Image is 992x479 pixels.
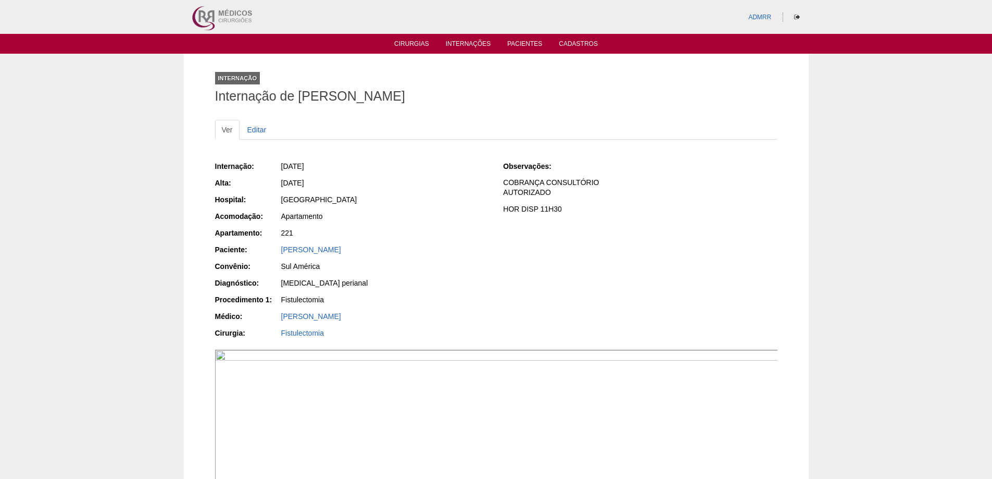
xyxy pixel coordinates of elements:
[794,14,800,20] i: Sair
[215,161,280,171] div: Internação:
[281,294,489,305] div: Fistulectomia
[281,329,324,337] a: Fistulectomia
[281,179,304,187] span: [DATE]
[748,14,771,21] a: ADMRR
[503,178,777,198] p: COBRANÇA CONSULTÓRIO AUTORIZADO
[559,40,598,51] a: Cadastros
[215,311,280,322] div: Médico:
[215,72,260,84] div: Internação
[215,294,280,305] div: Procedimento 1:
[215,228,280,238] div: Apartamento:
[215,278,280,288] div: Diagnóstico:
[215,120,240,140] a: Ver
[281,278,489,288] div: [MEDICAL_DATA] perianal
[503,161,568,171] div: Observações:
[507,40,542,51] a: Pacientes
[394,40,429,51] a: Cirurgias
[215,178,280,188] div: Alta:
[446,40,491,51] a: Internações
[215,328,280,338] div: Cirurgia:
[215,194,280,205] div: Hospital:
[281,312,341,321] a: [PERSON_NAME]
[281,211,489,222] div: Apartamento
[281,261,489,272] div: Sul América
[503,204,777,214] p: HOR DISP 11H30
[215,90,777,103] h1: Internação de [PERSON_NAME]
[281,194,489,205] div: [GEOGRAPHIC_DATA]
[281,162,304,170] span: [DATE]
[215,211,280,222] div: Acomodação:
[281,245,341,254] a: [PERSON_NAME]
[215,244,280,255] div: Paciente:
[241,120,273,140] a: Editar
[281,228,489,238] div: 221
[215,261,280,272] div: Convênio:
